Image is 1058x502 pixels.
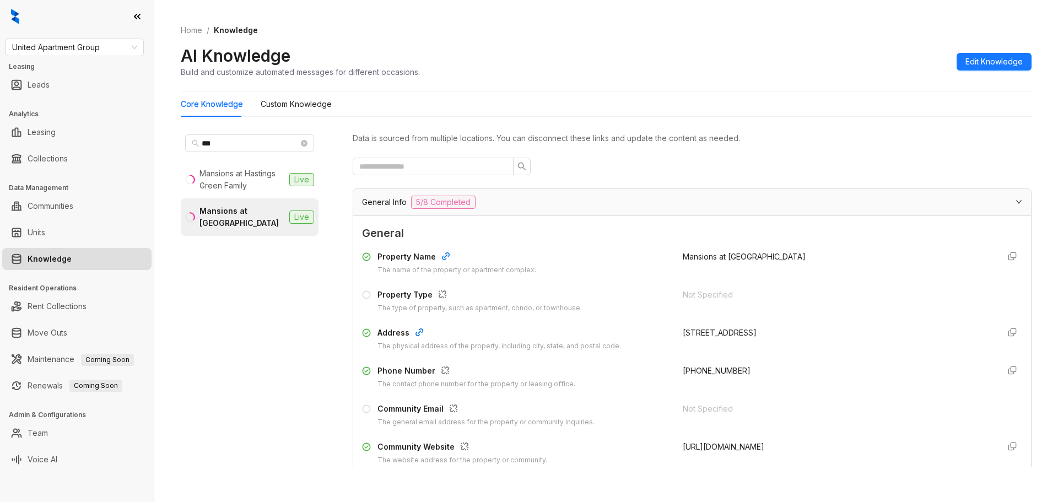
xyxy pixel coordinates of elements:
span: Mansions at [GEOGRAPHIC_DATA] [683,252,806,261]
a: Move Outs [28,322,67,344]
a: Voice AI [28,449,57,471]
li: Knowledge [2,248,152,270]
div: Build and customize automated messages for different occasions. [181,66,420,78]
div: Property Name [377,251,536,265]
li: Rent Collections [2,295,152,317]
a: Collections [28,148,68,170]
div: Custom Knowledge [261,98,332,110]
span: General Info [362,196,407,208]
img: logo [11,9,19,24]
span: Edit Knowledge [965,56,1023,68]
li: Communities [2,195,152,217]
div: The general email address for the property or community inquiries. [377,417,595,428]
button: Edit Knowledge [957,53,1032,71]
span: expanded [1016,198,1022,205]
div: The physical address of the property, including city, state, and postal code. [377,341,621,352]
h3: Data Management [9,183,154,193]
div: The website address for the property or community. [377,455,547,466]
span: close-circle [301,140,307,147]
li: Units [2,222,152,244]
a: Leasing [28,121,56,143]
span: Knowledge [214,25,258,35]
a: Rent Collections [28,295,87,317]
div: The type of property, such as apartment, condo, or townhouse. [377,303,582,314]
div: Property Type [377,289,582,303]
div: [STREET_ADDRESS] [683,327,990,339]
h3: Analytics [9,109,154,119]
li: Voice AI [2,449,152,471]
div: Core Knowledge [181,98,243,110]
div: Mansions at Hastings Green Family [199,168,285,192]
span: [URL][DOMAIN_NAME] [683,442,764,451]
span: 5/8 Completed [411,196,476,209]
h3: Leasing [9,62,154,72]
span: General [362,225,1022,242]
li: Move Outs [2,322,152,344]
li: Leads [2,74,152,96]
h3: Admin & Configurations [9,410,154,420]
span: search [192,139,199,147]
div: Mansions at [GEOGRAPHIC_DATA] [199,205,285,229]
li: Collections [2,148,152,170]
a: Units [28,222,45,244]
span: Coming Soon [81,354,134,366]
div: Community Email [377,403,595,417]
span: Coming Soon [69,380,122,392]
span: [PHONE_NUMBER] [683,366,751,375]
div: General Info5/8 Completed [353,189,1031,215]
a: RenewalsComing Soon [28,375,122,397]
h2: AI Knowledge [181,45,290,66]
li: Renewals [2,375,152,397]
a: Knowledge [28,248,72,270]
span: Live [289,210,314,224]
span: United Apartment Group [12,39,137,56]
div: Not Specified [683,289,990,301]
a: Leads [28,74,50,96]
a: Communities [28,195,73,217]
div: Not Specified [683,403,990,415]
div: Community Website [377,441,547,455]
li: Maintenance [2,348,152,370]
a: Team [28,422,48,444]
span: Live [289,173,314,186]
div: Address [377,327,621,341]
div: Data is sourced from multiple locations. You can disconnect these links and update the content as... [353,132,1032,144]
li: Team [2,422,152,444]
li: / [207,24,209,36]
a: Home [179,24,204,36]
div: Phone Number [377,365,575,379]
div: The name of the property or apartment complex. [377,265,536,276]
li: Leasing [2,121,152,143]
h3: Resident Operations [9,283,154,293]
div: The contact phone number for the property or leasing office. [377,379,575,390]
span: search [517,162,526,171]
